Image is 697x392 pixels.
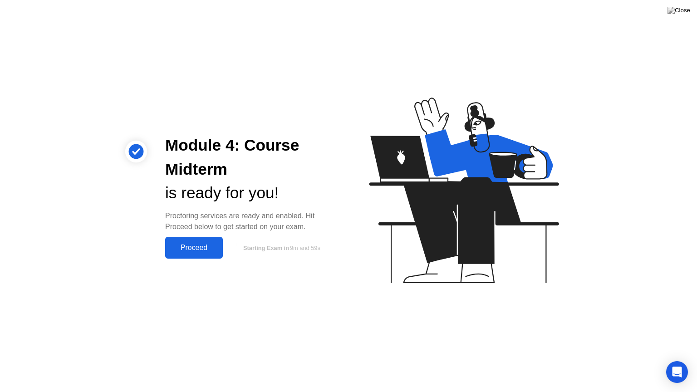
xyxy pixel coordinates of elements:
[165,181,334,205] div: is ready for you!
[290,245,320,251] span: 9m and 59s
[666,361,688,383] div: Open Intercom Messenger
[168,244,220,252] div: Proceed
[668,7,690,14] img: Close
[165,133,334,181] div: Module 4: Course Midterm
[165,211,334,232] div: Proctoring services are ready and enabled. Hit Proceed below to get started on your exam.
[227,239,334,256] button: Starting Exam in9m and 59s
[165,237,223,259] button: Proceed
